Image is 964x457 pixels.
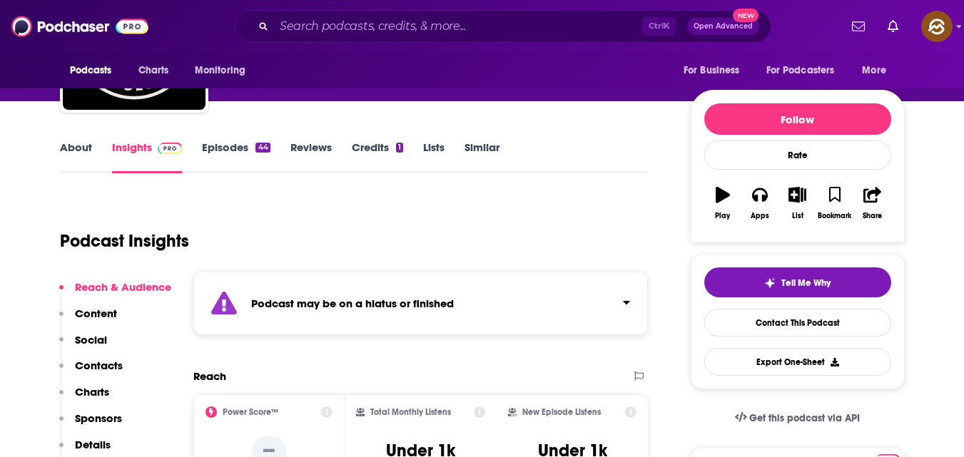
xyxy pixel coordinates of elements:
[75,359,123,372] p: Contacts
[792,212,803,220] div: List
[694,23,753,30] span: Open Advanced
[59,411,122,438] button: Sponsors
[193,369,226,383] h2: Reach
[733,9,758,22] span: New
[75,438,111,451] p: Details
[290,140,332,173] a: Reviews
[59,307,117,333] button: Content
[816,178,853,229] button: Bookmark
[704,178,741,229] button: Play
[75,333,107,346] p: Social
[59,359,123,385] button: Contacts
[75,385,109,399] p: Charts
[75,411,122,425] p: Sponsors
[704,103,891,135] button: Follow
[853,178,891,229] button: Share
[863,212,882,220] div: Share
[862,61,886,81] span: More
[704,309,891,337] a: Contact This Podcast
[274,15,642,38] input: Search podcasts, credits, & more...
[138,61,169,81] span: Charts
[251,297,454,310] strong: Podcast may be on a hiatus or finished
[193,272,649,335] section: Click to expand status details
[255,143,270,153] div: 44
[75,307,117,320] p: Content
[195,61,245,81] span: Monitoring
[396,143,403,153] div: 1
[70,61,112,81] span: Podcasts
[11,13,148,40] img: Podchaser - Follow, Share and Rate Podcasts
[751,212,769,220] div: Apps
[852,57,904,84] button: open menu
[522,407,601,417] h2: New Episode Listens
[465,140,499,173] a: Similar
[715,212,730,220] div: Play
[749,412,860,424] span: Get this podcast via API
[724,401,872,436] a: Get this podcast via API
[185,57,264,84] button: open menu
[642,17,676,36] span: Ctrl K
[766,61,835,81] span: For Podcasters
[704,140,891,170] div: Rate
[921,11,953,42] span: Logged in as hey85204
[882,14,904,38] a: Show notifications dropdown
[921,11,953,42] button: Show profile menu
[674,57,758,84] button: open menu
[370,407,451,417] h2: Total Monthly Listens
[129,57,178,84] a: Charts
[59,280,171,307] button: Reach & Audience
[818,212,851,220] div: Bookmark
[75,280,171,294] p: Reach & Audience
[235,10,771,43] div: Search podcasts, credits, & more...
[684,61,740,81] span: For Business
[158,143,183,154] img: Podchaser Pro
[921,11,953,42] img: User Profile
[223,407,278,417] h2: Power Score™
[704,267,891,297] button: tell me why sparkleTell Me Why
[60,230,189,252] h1: Podcast Insights
[60,57,131,84] button: open menu
[846,14,871,38] a: Show notifications dropdown
[59,385,109,411] button: Charts
[778,178,816,229] button: List
[202,140,270,173] a: Episodes44
[741,178,778,229] button: Apps
[781,277,831,289] span: Tell Me Why
[59,333,107,359] button: Social
[704,348,891,376] button: Export One-Sheet
[112,140,183,173] a: InsightsPodchaser Pro
[352,140,403,173] a: Credits1
[60,140,92,173] a: About
[687,18,759,35] button: Open AdvancedNew
[764,277,776,289] img: tell me why sparkle
[423,140,445,173] a: Lists
[757,57,856,84] button: open menu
